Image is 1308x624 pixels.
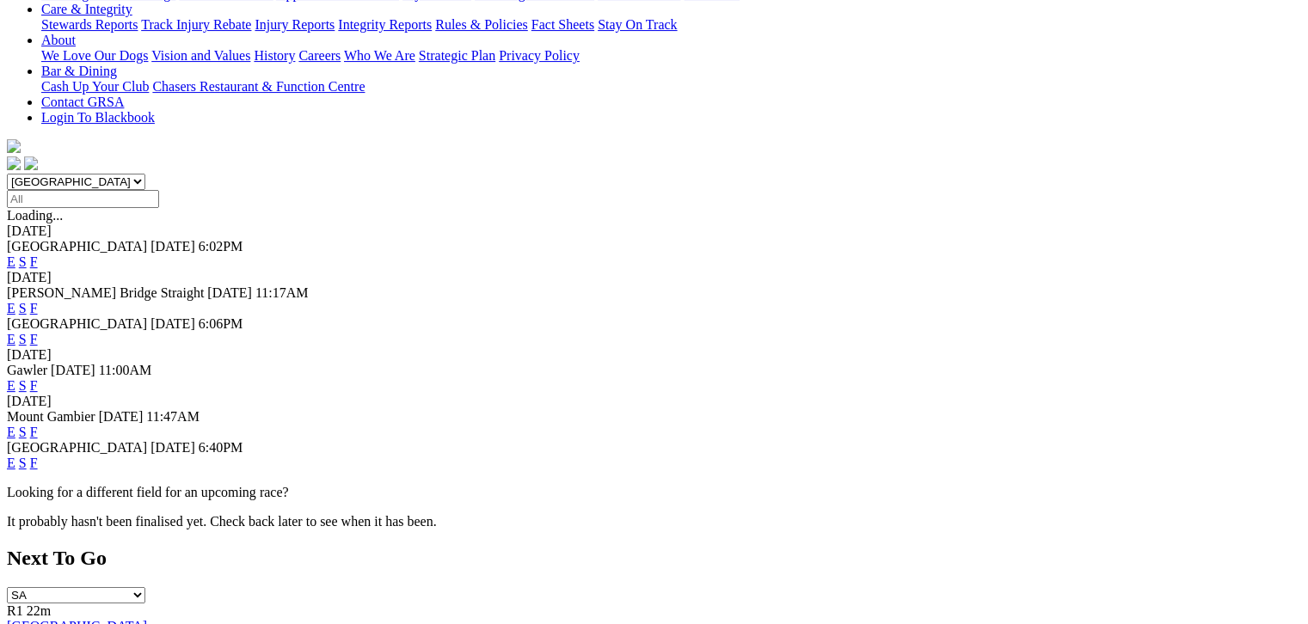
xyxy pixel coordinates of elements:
span: 22m [27,603,51,618]
a: Careers [298,48,341,63]
span: [GEOGRAPHIC_DATA] [7,316,147,331]
a: E [7,254,15,269]
a: F [30,332,38,346]
span: R1 [7,603,23,618]
span: 11:47AM [146,409,200,424]
img: facebook.svg [7,156,21,170]
div: Bar & Dining [41,79,1301,95]
a: Chasers Restaurant & Function Centre [152,79,365,94]
img: twitter.svg [24,156,38,170]
a: F [30,425,38,439]
span: 6:40PM [199,440,243,455]
a: Stewards Reports [41,17,138,32]
a: Track Injury Rebate [141,17,251,32]
img: logo-grsa-white.png [7,139,21,153]
a: S [19,425,27,439]
div: [DATE] [7,394,1301,409]
span: [DATE] [150,440,195,455]
a: Injury Reports [255,17,335,32]
input: Select date [7,190,159,208]
span: 11:17AM [255,285,309,300]
div: Care & Integrity [41,17,1301,33]
a: We Love Our Dogs [41,48,148,63]
span: Mount Gambier [7,409,95,424]
span: 11:00AM [99,363,152,377]
a: Privacy Policy [499,48,580,63]
a: Contact GRSA [41,95,124,109]
div: [DATE] [7,223,1301,239]
p: Looking for a different field for an upcoming race? [7,485,1301,500]
a: E [7,378,15,393]
a: S [19,378,27,393]
a: Rules & Policies [435,17,528,32]
span: [PERSON_NAME] Bridge Straight [7,285,204,300]
span: [DATE] [150,316,195,331]
a: E [7,332,15,346]
span: Loading... [7,208,63,223]
span: [DATE] [207,285,252,300]
a: S [19,301,27,315]
a: E [7,456,15,470]
a: Strategic Plan [419,48,495,63]
a: F [30,301,38,315]
partial: It probably hasn't been finalised yet. Check back later to see when it has been. [7,514,437,529]
span: [DATE] [150,239,195,254]
a: S [19,332,27,346]
a: E [7,425,15,439]
a: Bar & Dining [41,64,117,78]
a: Vision and Values [151,48,250,63]
div: [DATE] [7,270,1301,285]
a: Cash Up Your Club [41,79,149,94]
a: Fact Sheets [531,17,594,32]
span: 6:02PM [199,239,243,254]
a: Login To Blackbook [41,110,155,125]
span: [DATE] [99,409,144,424]
div: [DATE] [7,347,1301,363]
a: History [254,48,295,63]
a: Care & Integrity [41,2,132,16]
span: [GEOGRAPHIC_DATA] [7,440,147,455]
a: F [30,456,38,470]
a: F [30,378,38,393]
a: Who We Are [344,48,415,63]
span: [DATE] [51,363,95,377]
a: Integrity Reports [338,17,432,32]
h2: Next To Go [7,547,1301,570]
a: About [41,33,76,47]
span: 6:06PM [199,316,243,331]
span: Gawler [7,363,47,377]
a: Stay On Track [598,17,677,32]
a: F [30,254,38,269]
a: S [19,254,27,269]
a: S [19,456,27,470]
span: [GEOGRAPHIC_DATA] [7,239,147,254]
div: About [41,48,1301,64]
a: E [7,301,15,315]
